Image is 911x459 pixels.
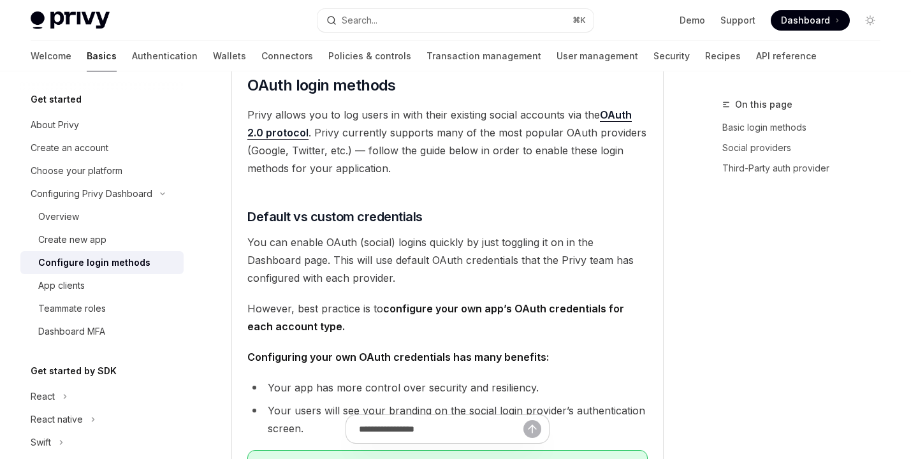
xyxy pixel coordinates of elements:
a: Welcome [31,41,71,71]
span: Dashboard [781,14,830,27]
a: Connectors [261,41,313,71]
a: Create new app [20,228,184,251]
span: On this page [735,97,792,112]
div: App clients [38,278,85,293]
div: Create an account [31,140,108,156]
a: Basics [87,41,117,71]
a: Third-Party auth provider [722,158,891,178]
a: About Privy [20,113,184,136]
div: Search... [342,13,377,28]
a: Create an account [20,136,184,159]
li: Your app has more control over security and resiliency. [247,379,648,397]
span: However, best practice is to [247,300,648,335]
strong: configure your own app’s OAuth credentials for each account type. [247,302,624,333]
div: React [31,389,55,404]
a: Support [720,14,755,27]
button: Search...⌘K [317,9,594,32]
a: Configure login methods [20,251,184,274]
a: Overview [20,205,184,228]
a: Demo [680,14,705,27]
a: Dashboard [771,10,850,31]
a: Wallets [213,41,246,71]
div: Create new app [38,232,106,247]
a: Security [653,41,690,71]
span: OAuth login methods [247,75,396,96]
a: App clients [20,274,184,297]
div: Swift [31,435,51,450]
span: ⌘ K [572,15,586,25]
span: Privy allows you to log users in with their existing social accounts via the . Privy currently su... [247,106,648,177]
span: You can enable OAuth (social) logins quickly by just toggling it on in the Dashboard page. This w... [247,233,648,287]
a: Social providers [722,138,891,158]
div: Overview [38,209,79,224]
a: Dashboard MFA [20,320,184,343]
div: Dashboard MFA [38,324,105,339]
h5: Get started [31,92,82,107]
img: light logo [31,11,110,29]
a: Teammate roles [20,297,184,320]
div: React native [31,412,83,427]
strong: Configuring your own OAuth credentials has many benefits: [247,351,549,363]
a: API reference [756,41,817,71]
a: Choose your platform [20,159,184,182]
div: Teammate roles [38,301,106,316]
a: Policies & controls [328,41,411,71]
button: Send message [523,420,541,438]
div: About Privy [31,117,79,133]
div: Configuring Privy Dashboard [31,186,152,201]
a: Basic login methods [722,117,891,138]
div: Choose your platform [31,163,122,178]
li: Your users will see your branding on the social login provider’s authentication screen. [247,402,648,437]
a: Recipes [705,41,741,71]
div: Configure login methods [38,255,150,270]
a: Authentication [132,41,198,71]
h5: Get started by SDK [31,363,117,379]
a: Transaction management [426,41,541,71]
button: Toggle dark mode [860,10,880,31]
a: User management [557,41,638,71]
span: Default vs custom credentials [247,208,423,226]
